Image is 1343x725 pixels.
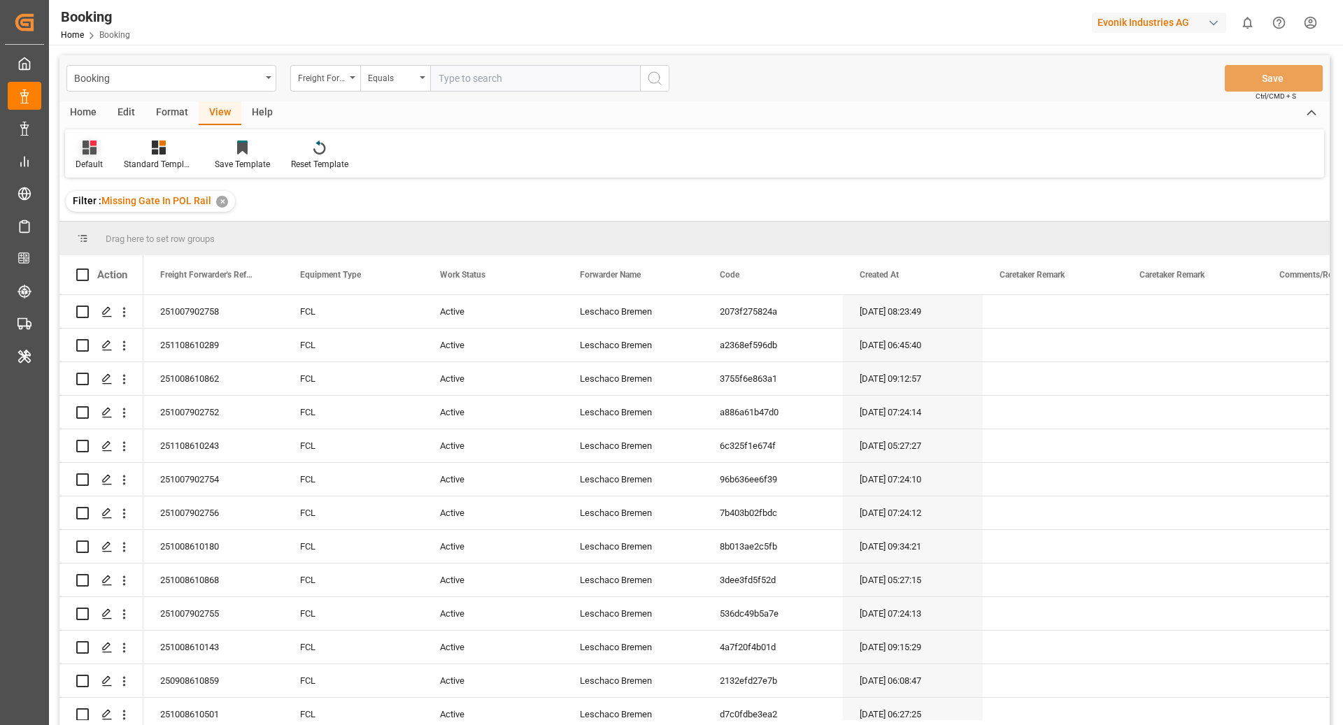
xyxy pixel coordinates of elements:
[106,234,215,244] span: Drag here to set row groups
[703,396,843,429] div: a886a61b47d0
[61,30,84,40] a: Home
[300,270,361,280] span: Equipment Type
[720,270,739,280] span: Code
[215,158,270,171] div: Save Template
[580,270,641,280] span: Forwarder Name
[843,664,983,697] div: [DATE] 06:08:47
[703,597,843,630] div: 536dc49b5a7e
[703,664,843,697] div: 2132efd27e7b
[107,101,145,125] div: Edit
[1092,9,1232,36] button: Evonik Industries AG
[563,362,703,395] div: Leschaco Bremen
[563,463,703,496] div: Leschaco Bremen
[703,564,843,596] div: 3dee3fd5f52d
[143,429,283,462] div: 251108610243
[843,329,983,361] div: [DATE] 06:45:40
[563,597,703,630] div: Leschaco Bremen
[59,463,143,496] div: Press SPACE to select this row.
[283,530,423,563] div: FCL
[1092,13,1226,33] div: Evonik Industries AG
[843,496,983,529] div: [DATE] 07:24:12
[703,329,843,361] div: a2368ef596db
[703,429,843,462] div: 6c325f1e674f
[423,396,563,429] div: Active
[124,158,194,171] div: Standard Templates
[703,530,843,563] div: 8b013ae2c5fb
[423,496,563,529] div: Active
[143,530,283,563] div: 251008610180
[423,564,563,596] div: Active
[283,496,423,529] div: FCL
[843,631,983,663] div: [DATE] 09:15:29
[59,496,143,530] div: Press SPACE to select this row.
[143,362,283,395] div: 251008610862
[143,496,283,529] div: 251007902756
[59,295,143,329] div: Press SPACE to select this row.
[59,564,143,597] div: Press SPACE to select this row.
[143,463,283,496] div: 251007902754
[703,463,843,496] div: 96b636ee6f39
[703,496,843,529] div: 7b403b02fbdc
[143,631,283,663] div: 251008610143
[298,69,346,85] div: Freight Forwarder's Reference No.
[423,429,563,462] div: Active
[1256,91,1296,101] span: Ctrl/CMD + S
[563,295,703,328] div: Leschaco Bremen
[640,65,669,92] button: search button
[423,530,563,563] div: Active
[1263,7,1295,38] button: Help Center
[423,463,563,496] div: Active
[59,530,143,564] div: Press SPACE to select this row.
[423,329,563,361] div: Active
[563,496,703,529] div: Leschaco Bremen
[843,396,983,429] div: [DATE] 07:24:14
[143,295,283,328] div: 251007902758
[423,295,563,328] div: Active
[283,295,423,328] div: FCL
[1232,7,1263,38] button: show 0 new notifications
[143,664,283,697] div: 250908610859
[563,664,703,697] div: Leschaco Bremen
[843,530,983,563] div: [DATE] 09:34:21
[283,597,423,630] div: FCL
[283,463,423,496] div: FCL
[843,463,983,496] div: [DATE] 07:24:10
[563,631,703,663] div: Leschaco Bremen
[843,564,983,596] div: [DATE] 05:27:15
[563,429,703,462] div: Leschaco Bremen
[59,597,143,631] div: Press SPACE to select this row.
[423,631,563,663] div: Active
[423,362,563,395] div: Active
[59,631,143,664] div: Press SPACE to select this row.
[563,564,703,596] div: Leschaco Bremen
[145,101,199,125] div: Format
[703,631,843,663] div: 4a7f20f4b01d
[1000,270,1065,280] span: Caretaker Remark
[368,69,415,85] div: Equals
[59,429,143,463] div: Press SPACE to select this row.
[59,329,143,362] div: Press SPACE to select this row.
[143,564,283,596] div: 251008610868
[59,664,143,698] div: Press SPACE to select this row.
[283,396,423,429] div: FCL
[703,295,843,328] div: 2073f275824a
[283,664,423,697] div: FCL
[76,158,103,171] div: Default
[143,396,283,429] div: 251007902752
[563,530,703,563] div: Leschaco Bremen
[843,362,983,395] div: [DATE] 09:12:57
[101,195,211,206] span: Missing Gate In POL Rail
[283,564,423,596] div: FCL
[843,295,983,328] div: [DATE] 08:23:49
[563,329,703,361] div: Leschaco Bremen
[843,597,983,630] div: [DATE] 07:24:13
[283,329,423,361] div: FCL
[291,158,348,171] div: Reset Template
[563,396,703,429] div: Leschaco Bremen
[1139,270,1205,280] span: Caretaker Remark
[143,329,283,361] div: 251108610289
[97,268,127,281] div: Action
[59,396,143,429] div: Press SPACE to select this row.
[73,195,101,206] span: Filter :
[283,362,423,395] div: FCL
